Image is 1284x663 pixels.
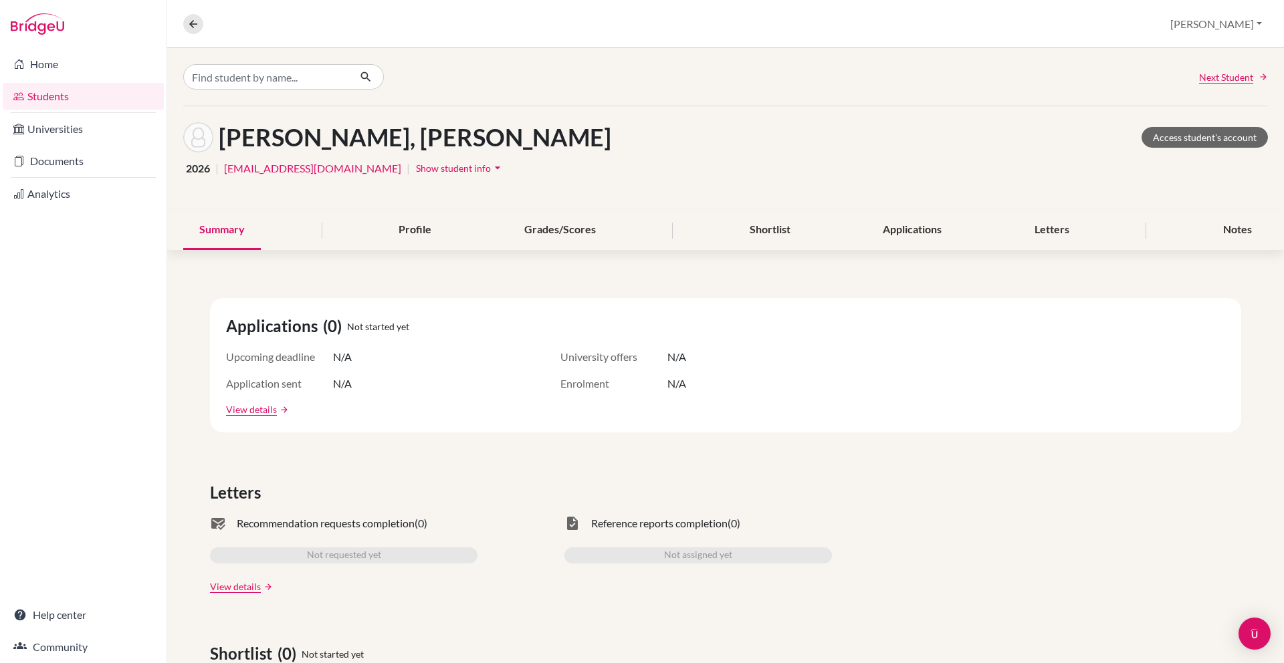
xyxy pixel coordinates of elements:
div: Notes [1207,211,1268,250]
div: Shortlist [734,211,807,250]
div: Profile [383,211,447,250]
span: Enrolment [560,376,667,392]
span: Reference reports completion [591,515,728,531]
span: Show student info [416,162,491,174]
input: Find student by name... [183,64,349,90]
span: Applications [226,314,323,338]
span: Upcoming deadline [226,349,333,365]
a: [EMAIL_ADDRESS][DOMAIN_NAME] [224,160,401,176]
button: [PERSON_NAME] [1164,11,1268,37]
div: Applications [867,211,958,250]
h1: [PERSON_NAME], [PERSON_NAME] [219,123,611,152]
a: Home [3,51,164,78]
span: Next Student [1199,70,1253,84]
a: Documents [3,148,164,174]
span: task [564,515,580,531]
span: | [407,160,410,176]
span: N/A [667,376,686,392]
span: Not started yet [347,319,409,334]
a: Universities [3,116,164,142]
div: Open Intercom Messenger [1239,618,1271,650]
span: N/A [333,376,352,392]
span: (0) [323,314,347,338]
div: Grades/Scores [508,211,612,250]
i: arrow_drop_down [491,161,504,174]
a: Access student's account [1142,127,1268,148]
a: Analytics [3,180,164,207]
span: 2026 [186,160,210,176]
span: | [215,160,219,176]
span: (0) [728,515,740,531]
a: View details [210,579,261,593]
a: arrow_forward [277,405,289,414]
img: Bridge-U [11,13,64,35]
a: Help center [3,602,164,628]
a: View details [226,402,277,416]
span: Recommendation requests completion [237,515,415,531]
a: Students [3,83,164,110]
span: University offers [560,349,667,365]
span: Application sent [226,376,333,392]
span: Letters [210,481,266,505]
div: Summary [183,211,261,250]
img: Julia Machuca Coelho's avatar [183,122,213,152]
span: Not assigned yet [664,547,732,563]
span: Not requested yet [307,547,381,563]
span: (0) [415,515,427,531]
button: Show student infoarrow_drop_down [415,158,505,178]
span: N/A [667,349,686,365]
span: Not started yet [302,647,364,661]
a: arrow_forward [261,582,273,591]
a: Community [3,634,164,660]
span: N/A [333,349,352,365]
a: Next Student [1199,70,1268,84]
div: Letters [1019,211,1085,250]
span: mark_email_read [210,515,226,531]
